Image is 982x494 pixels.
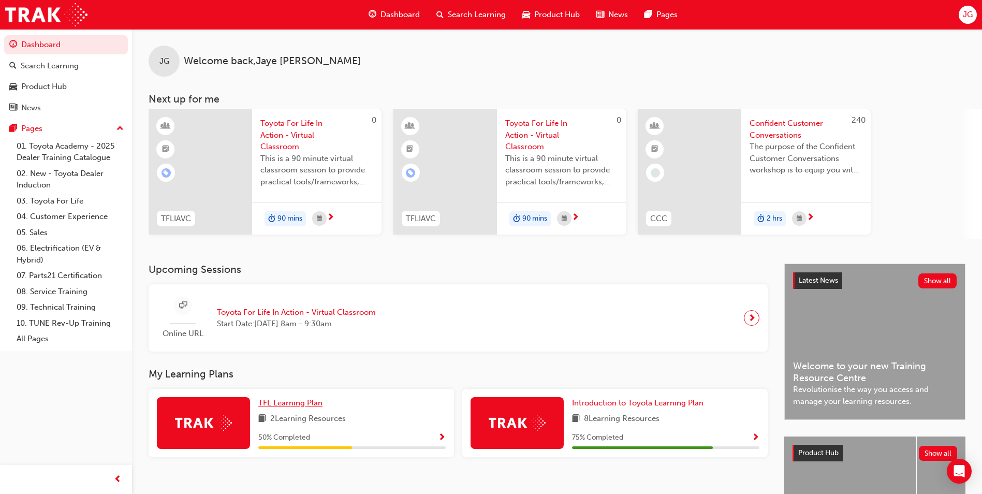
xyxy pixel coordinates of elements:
span: learningRecordVerb_NONE-icon [651,168,660,178]
span: Show Progress [438,433,446,443]
a: News [4,98,128,118]
div: Product Hub [21,81,67,93]
a: 02. New - Toyota Dealer Induction [12,166,128,193]
span: This is a 90 minute virtual classroom session to provide practical tools/frameworks, behaviours a... [505,153,618,188]
span: up-icon [116,122,124,136]
a: Introduction to Toyota Learning Plan [572,397,708,409]
span: next-icon [748,311,756,325]
span: book-icon [572,413,580,426]
span: learningResourceType_INSTRUCTOR_LED-icon [162,120,169,133]
a: Online URLToyota For Life In Action - Virtual ClassroomStart Date:[DATE] 8am - 9:30am [157,293,759,344]
span: 2 Learning Resources [270,413,346,426]
a: Product HubShow all [793,445,957,461]
a: 08. Service Training [12,284,128,300]
h3: My Learning Plans [149,368,768,380]
a: 06. Electrification (EV & Hybrid) [12,240,128,268]
a: 09. Technical Training [12,299,128,315]
span: learningRecordVerb_ENROLL-icon [162,168,171,178]
span: News [608,9,628,21]
span: Product Hub [534,9,580,21]
span: Search Learning [448,9,506,21]
h3: Upcoming Sessions [149,264,768,275]
span: Latest News [799,276,838,285]
span: 90 mins [522,213,547,225]
div: Search Learning [21,60,79,72]
span: learningResourceType_INSTRUCTOR_LED-icon [406,120,414,133]
span: 0 [372,115,376,125]
span: next-icon [327,213,334,223]
span: CCC [650,213,667,225]
span: pages-icon [644,8,652,21]
span: search-icon [9,62,17,71]
span: learningRecordVerb_ENROLL-icon [406,168,415,178]
a: 03. Toyota For Life [12,193,128,209]
span: booktick-icon [162,143,169,156]
span: duration-icon [268,212,275,226]
span: learningResourceType_INSTRUCTOR_LED-icon [651,120,658,133]
span: calendar-icon [562,212,567,225]
span: Pages [656,9,678,21]
span: TFLIAVC [161,213,191,225]
span: Start Date: [DATE] 8am - 9:30am [217,318,376,330]
span: news-icon [9,104,17,113]
a: Dashboard [4,35,128,54]
span: next-icon [571,213,579,223]
a: car-iconProduct Hub [514,4,588,25]
span: 8 Learning Resources [584,413,659,426]
span: 240 [852,115,866,125]
h3: Next up for me [132,93,982,105]
span: TFL Learning Plan [258,398,323,408]
a: 240CCCConfident Customer ConversationsThe purpose of the Confident Customer Conversations worksho... [638,109,871,235]
span: Toyota For Life In Action - Virtual Classroom [217,307,376,318]
span: 50 % Completed [258,432,310,444]
span: Welcome to your new Training Resource Centre [793,360,957,384]
span: car-icon [522,8,530,21]
a: guage-iconDashboard [360,4,428,25]
span: car-icon [9,82,17,92]
a: Product Hub [4,77,128,96]
span: news-icon [596,8,604,21]
button: Show all [918,273,957,288]
span: guage-icon [369,8,376,21]
a: All Pages [12,331,128,347]
span: Product Hub [798,448,839,457]
span: Toyota For Life In Action - Virtual Classroom [505,118,618,153]
span: duration-icon [513,212,520,226]
span: duration-icon [757,212,765,226]
span: Revolutionise the way you access and manage your learning resources. [793,384,957,407]
button: Pages [4,119,128,138]
a: TFL Learning Plan [258,397,327,409]
span: 2 hrs [767,213,782,225]
a: Search Learning [4,56,128,76]
span: Confident Customer Conversations [750,118,862,141]
span: TFLIAVC [406,213,436,225]
span: 0 [617,115,621,125]
span: Show Progress [752,433,759,443]
span: booktick-icon [651,143,658,156]
span: The purpose of the Confident Customer Conversations workshop is to equip you with tools to commun... [750,141,862,176]
span: Dashboard [380,9,420,21]
a: Latest NewsShow all [793,272,957,289]
a: 07. Parts21 Certification [12,268,128,284]
a: 05. Sales [12,225,128,241]
span: book-icon [258,413,266,426]
img: Trak [175,415,232,431]
a: 0TFLIAVCToyota For Life In Action - Virtual ClassroomThis is a 90 minute virtual classroom sessio... [393,109,626,235]
span: Introduction to Toyota Learning Plan [572,398,703,408]
div: News [21,102,41,114]
span: This is a 90 minute virtual classroom session to provide practical tools/frameworks, behaviours a... [260,153,373,188]
div: Pages [21,123,42,135]
a: pages-iconPages [636,4,686,25]
button: Show Progress [752,431,759,444]
img: Trak [5,3,87,26]
span: JG [963,9,973,21]
button: JG [959,6,977,24]
span: 75 % Completed [572,432,623,444]
a: 0TFLIAVCToyota For Life In Action - Virtual ClassroomThis is a 90 minute virtual classroom sessio... [149,109,382,235]
span: Online URL [157,328,209,340]
span: search-icon [436,8,444,21]
a: search-iconSearch Learning [428,4,514,25]
span: Toyota For Life In Action - Virtual Classroom [260,118,373,153]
